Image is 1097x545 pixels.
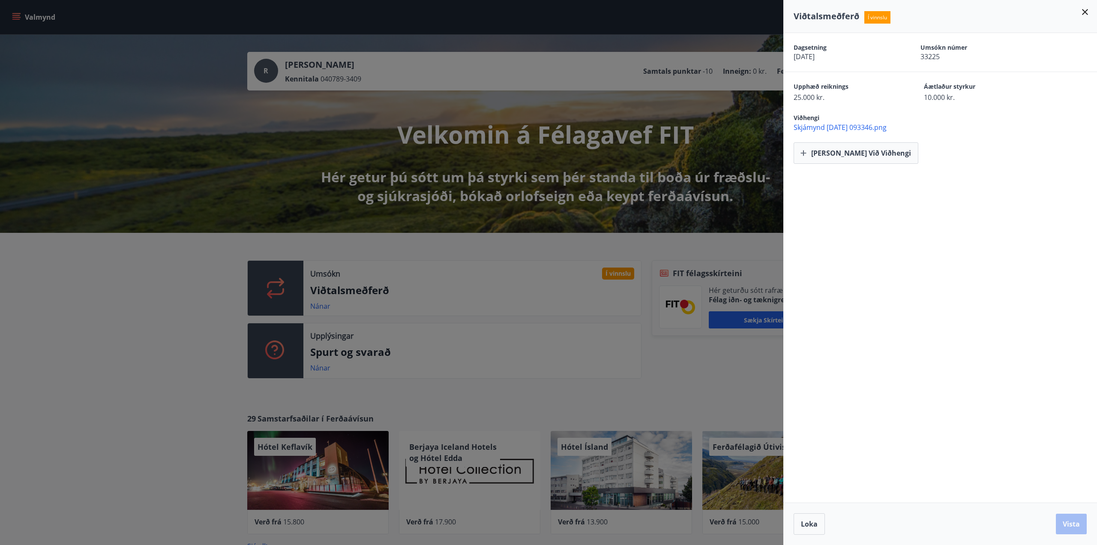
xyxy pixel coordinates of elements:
[924,93,1024,102] span: 10.000 kr.
[794,52,890,61] span: [DATE]
[794,10,859,22] span: Viðtalsmeðferð
[794,114,819,122] span: Viðhengi
[864,11,890,24] span: Í vinnslu
[920,43,1017,52] span: Umsókn númer
[794,142,918,164] button: [PERSON_NAME] við viðhengi
[794,93,894,102] span: 25.000 kr.
[794,123,1097,132] span: Skjámynd [DATE] 093346.png
[924,82,1024,93] span: Áætlaður styrkur
[794,513,825,535] button: Loka
[801,519,818,529] span: Loka
[794,82,894,93] span: Upphæð reiknings
[920,52,1017,61] span: 33225
[794,43,890,52] span: Dagsetning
